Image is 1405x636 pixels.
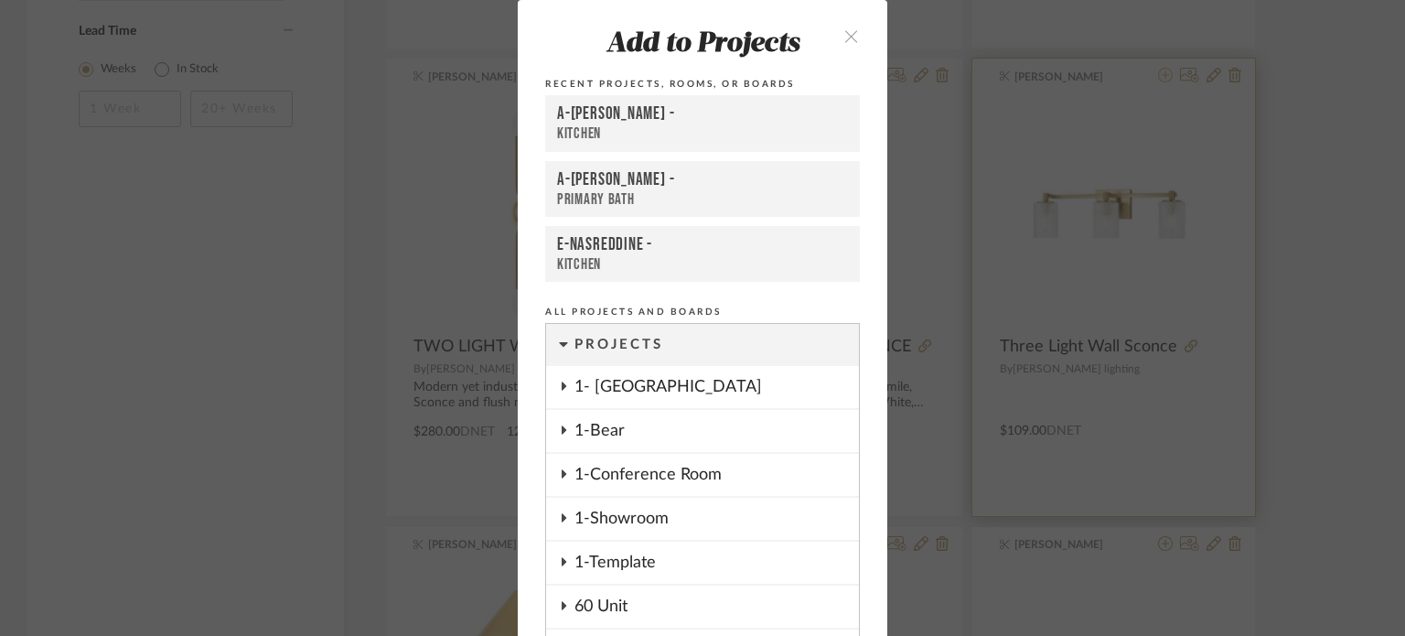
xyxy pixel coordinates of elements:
div: 1-Bear [574,410,859,452]
div: Kitchen [557,124,848,144]
div: 1-Conference Room [574,454,859,496]
div: Projects [574,324,859,366]
div: 1- [GEOGRAPHIC_DATA] [574,366,859,408]
div: Add to Projects [545,29,860,60]
div: A-[PERSON_NAME] - [557,169,848,190]
div: E-Nasreddine - [557,234,848,255]
div: 1-Showroom [574,498,859,540]
div: Kitchen [557,255,848,274]
div: Recent Projects, Rooms, or Boards [545,76,860,92]
div: 60 Unit [574,586,859,628]
div: All Projects and Boards [545,304,860,320]
div: 1-Template [574,542,859,584]
div: Primary Bath [557,190,848,209]
button: close [824,16,878,54]
div: A-[PERSON_NAME] - [557,103,848,125]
